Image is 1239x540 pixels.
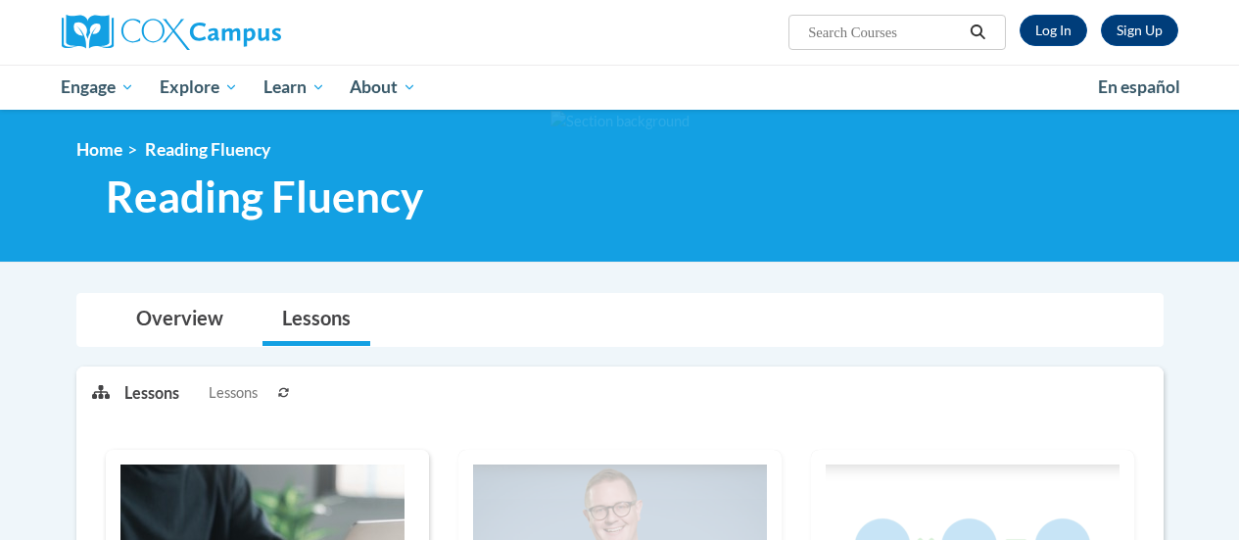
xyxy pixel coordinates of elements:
[550,111,690,132] img: Section background
[963,21,992,44] button: Search
[160,75,238,99] span: Explore
[1085,67,1193,108] a: En español
[1101,15,1178,46] a: Register
[76,139,122,160] a: Home
[62,15,281,50] img: Cox Campus
[47,65,1193,110] div: Main menu
[806,21,963,44] input: Search Courses
[147,65,251,110] a: Explore
[251,65,338,110] a: Learn
[106,171,423,222] span: Reading Fluency
[117,294,243,346] a: Overview
[1098,76,1180,97] span: En español
[263,75,325,99] span: Learn
[262,294,370,346] a: Lessons
[350,75,416,99] span: About
[124,382,179,404] p: Lessons
[145,139,270,160] span: Reading Fluency
[62,15,414,50] a: Cox Campus
[337,65,429,110] a: About
[209,382,258,404] span: Lessons
[49,65,148,110] a: Engage
[1020,15,1087,46] a: Log In
[61,75,134,99] span: Engage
